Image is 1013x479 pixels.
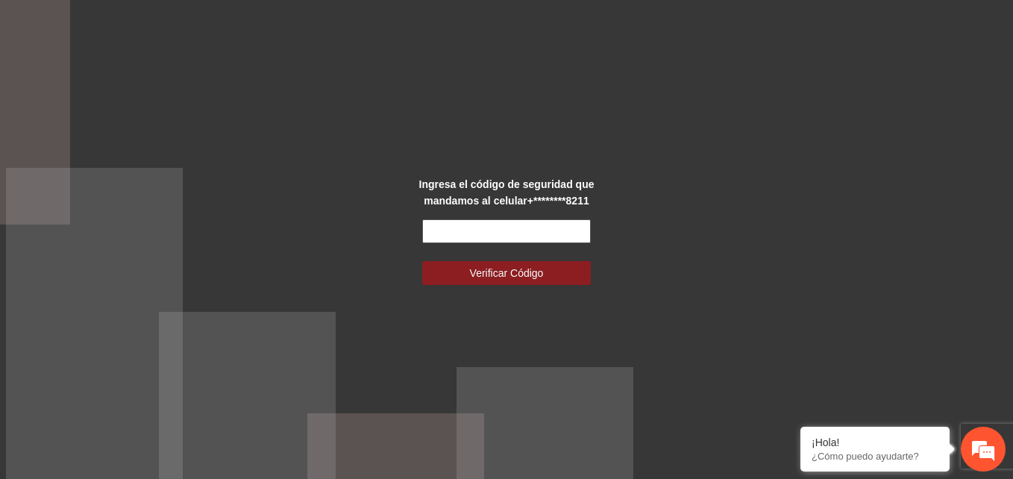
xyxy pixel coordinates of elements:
div: Chatee con nosotros ahora [78,76,251,96]
span: Estamos en línea. [87,155,206,306]
strong: Ingresa el código de seguridad que mandamos al celular +********8211 [419,178,595,207]
span: Verificar Código [470,265,544,281]
textarea: Escriba su mensaje y pulse “Intro” [7,320,284,372]
div: ¡Hola! [812,436,938,448]
div: Minimizar ventana de chat en vivo [245,7,280,43]
p: ¿Cómo puedo ayudarte? [812,451,938,462]
button: Verificar Código [422,261,591,285]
